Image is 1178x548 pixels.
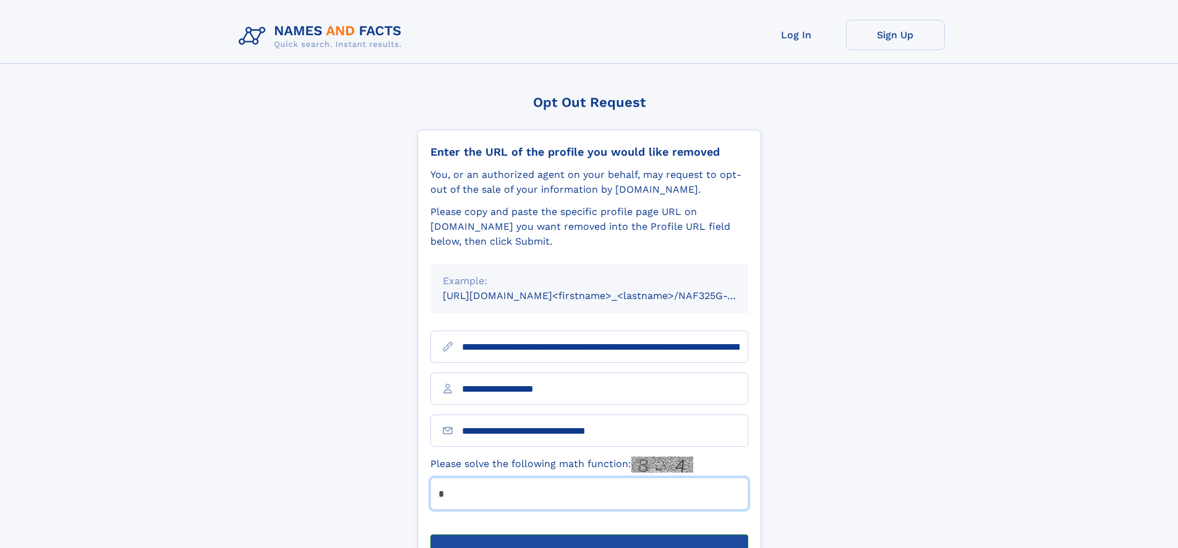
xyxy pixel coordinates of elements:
[747,20,846,50] a: Log In
[234,20,412,53] img: Logo Names and Facts
[430,167,748,197] div: You, or an authorized agent on your behalf, may request to opt-out of the sale of your informatio...
[430,457,693,473] label: Please solve the following math function:
[417,95,761,110] div: Opt Out Request
[443,274,736,289] div: Example:
[430,145,748,159] div: Enter the URL of the profile you would like removed
[846,20,945,50] a: Sign Up
[430,204,748,249] div: Please copy and paste the specific profile page URL on [DOMAIN_NAME] you want removed into the Pr...
[443,290,772,301] small: [URL][DOMAIN_NAME]<firstname>_<lastname>/NAF325G-xxxxxxxx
